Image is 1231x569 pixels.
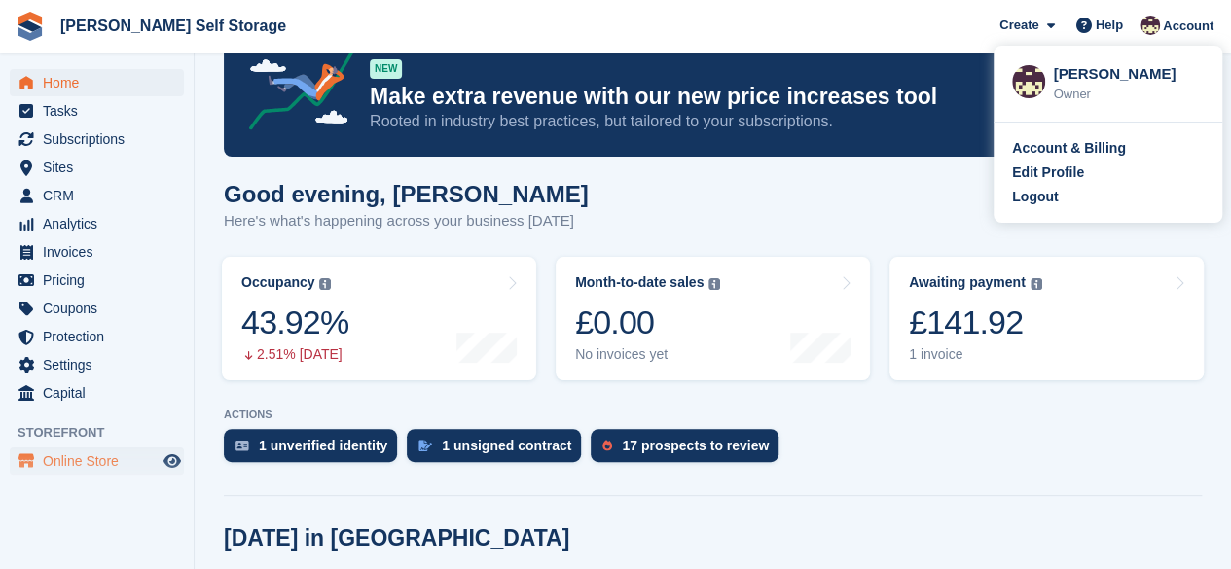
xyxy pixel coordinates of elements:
div: Edit Profile [1012,162,1084,183]
a: [PERSON_NAME] Self Storage [53,10,294,42]
div: NEW [370,59,402,79]
div: £141.92 [909,302,1042,342]
img: Jacob Esser [1140,16,1160,35]
a: menu [10,295,184,322]
a: menu [10,69,184,96]
img: icon-info-grey-7440780725fd019a000dd9b08b2336e03edf1995a4989e88bcd33f0948082b44.svg [708,278,720,290]
a: 1 unverified identity [224,429,407,472]
div: Awaiting payment [909,274,1026,291]
img: contract_signature_icon-13c848040528278c33f63329250d36e43548de30e8caae1d1a13099fd9432cc5.svg [418,440,432,451]
p: Rooted in industry best practices, but tailored to your subscriptions. [370,111,1032,132]
span: Account [1163,17,1213,36]
a: Preview store [161,449,184,473]
span: Settings [43,351,160,378]
p: Here's what's happening across your business [DATE] [224,210,589,232]
div: 1 invoice [909,346,1042,363]
a: Occupancy 43.92% 2.51% [DATE] [222,257,536,380]
div: 43.92% [241,302,348,342]
span: CRM [43,182,160,209]
a: Edit Profile [1012,162,1204,183]
a: Awaiting payment £141.92 1 invoice [889,257,1204,380]
span: Help [1096,16,1123,35]
span: Coupons [43,295,160,322]
a: menu [10,97,184,124]
span: Storefront [18,423,194,443]
img: Jacob Esser [1012,65,1045,98]
img: price-adjustments-announcement-icon-8257ccfd72463d97f412b2fc003d46551f7dbcb40ab6d574587a9cd5c0d94... [233,26,369,137]
div: Occupancy [241,274,314,291]
a: menu [10,267,184,294]
span: Capital [43,379,160,407]
a: menu [10,210,184,237]
div: 1 unsigned contract [442,438,571,453]
a: menu [10,323,184,350]
a: menu [10,182,184,209]
h2: [DATE] in [GEOGRAPHIC_DATA] [224,525,569,551]
div: Logout [1012,187,1058,207]
div: £0.00 [575,302,720,342]
div: 17 prospects to review [622,438,769,453]
span: Create [999,16,1038,35]
a: 1 unsigned contract [407,429,591,472]
a: 17 prospects to review [591,429,788,472]
a: Month-to-date sales £0.00 No invoices yet [556,257,870,380]
img: stora-icon-8386f47178a22dfd0bd8f6a31ec36ba5ce8667c1dd55bd0f319d3a0aa187defe.svg [16,12,45,41]
a: Account & Billing [1012,138,1204,159]
div: [PERSON_NAME] [1053,63,1204,81]
div: No invoices yet [575,346,720,363]
div: Account & Billing [1012,138,1126,159]
span: Analytics [43,210,160,237]
span: Invoices [43,238,160,266]
span: Tasks [43,97,160,124]
a: menu [10,379,184,407]
span: Pricing [43,267,160,294]
a: menu [10,447,184,475]
img: icon-info-grey-7440780725fd019a000dd9b08b2336e03edf1995a4989e88bcd33f0948082b44.svg [1031,278,1042,290]
span: Protection [43,323,160,350]
a: menu [10,238,184,266]
p: ACTIONS [224,409,1202,421]
a: menu [10,154,184,181]
span: Sites [43,154,160,181]
h1: Good evening, [PERSON_NAME] [224,181,589,207]
a: menu [10,125,184,153]
span: Online Store [43,447,160,475]
img: icon-info-grey-7440780725fd019a000dd9b08b2336e03edf1995a4989e88bcd33f0948082b44.svg [319,278,331,290]
p: Make extra revenue with our new price increases tool [370,83,1032,111]
div: 1 unverified identity [259,438,387,453]
a: Logout [1012,187,1204,207]
span: Subscriptions [43,125,160,153]
img: verify_identity-adf6edd0f0f0b5bbfe63781bf79b02c33cf7c696d77639b501bdc392416b5a36.svg [235,440,249,451]
img: prospect-51fa495bee0391a8d652442698ab0144808aea92771e9ea1ae160a38d050c398.svg [602,440,612,451]
a: menu [10,351,184,378]
div: 2.51% [DATE] [241,346,348,363]
div: Month-to-date sales [575,274,704,291]
div: Owner [1053,85,1204,104]
span: Home [43,69,160,96]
